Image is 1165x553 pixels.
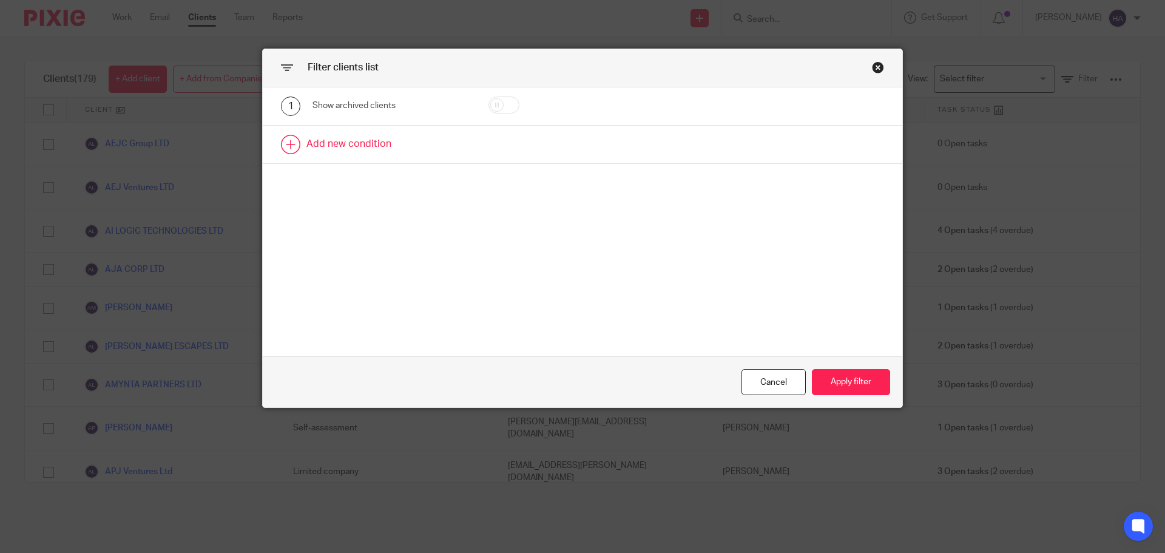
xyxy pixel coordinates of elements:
button: Apply filter [812,369,890,395]
div: 1 [281,97,300,116]
div: Close this dialog window [741,369,806,395]
div: Show archived clients [312,100,470,112]
div: Close this dialog window [872,61,884,73]
span: Filter clients list [308,63,379,72]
